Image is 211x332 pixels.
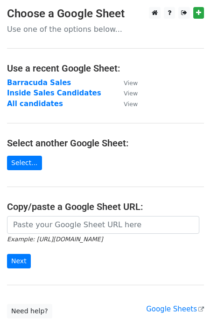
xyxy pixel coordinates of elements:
h4: Select another Google Sheet: [7,137,204,149]
a: Inside Sales Candidates [7,89,101,97]
a: View [114,79,138,87]
small: View [124,101,138,108]
h4: Use a recent Google Sheet: [7,63,204,74]
input: Paste your Google Sheet URL here [7,216,199,234]
small: View [124,79,138,87]
a: View [114,100,138,108]
a: Select... [7,156,42,170]
p: Use one of the options below... [7,24,204,34]
h4: Copy/paste a Google Sheet URL: [7,201,204,212]
a: All candidates [7,100,63,108]
a: Barracuda Sales [7,79,71,87]
input: Next [7,254,31,268]
a: View [114,89,138,97]
small: View [124,90,138,97]
small: Example: [URL][DOMAIN_NAME] [7,236,103,243]
a: Google Sheets [146,305,204,313]
h3: Choose a Google Sheet [7,7,204,21]
a: Need help? [7,304,52,318]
